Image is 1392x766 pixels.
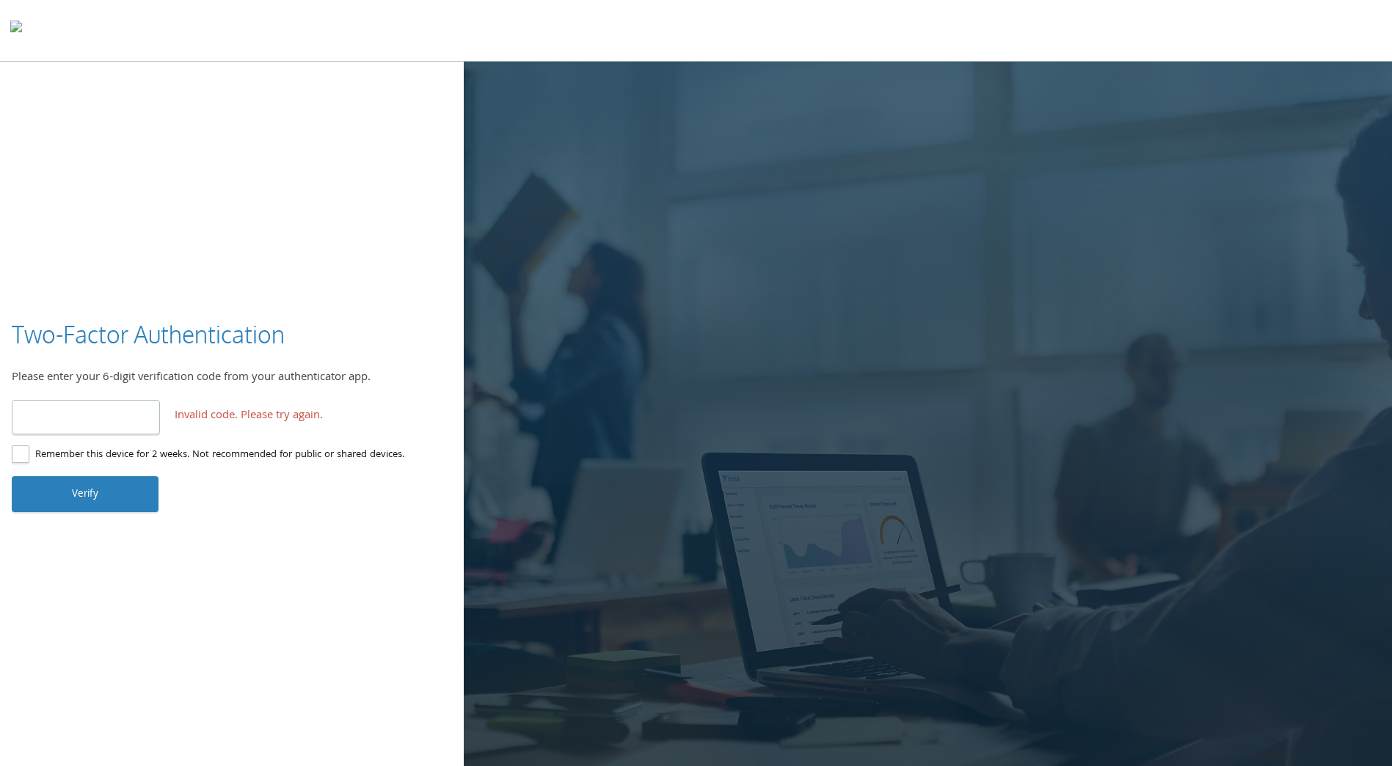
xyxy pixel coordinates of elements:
[12,476,158,511] button: Verify
[175,407,323,426] span: Invalid code. Please try again.
[12,318,285,351] h3: Two-Factor Authentication
[12,369,452,388] div: Please enter your 6-digit verification code from your authenticator app.
[12,446,404,464] label: Remember this device for 2 weeks. Not recommended for public or shared devices.
[10,15,22,45] img: todyl-logo-dark.svg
